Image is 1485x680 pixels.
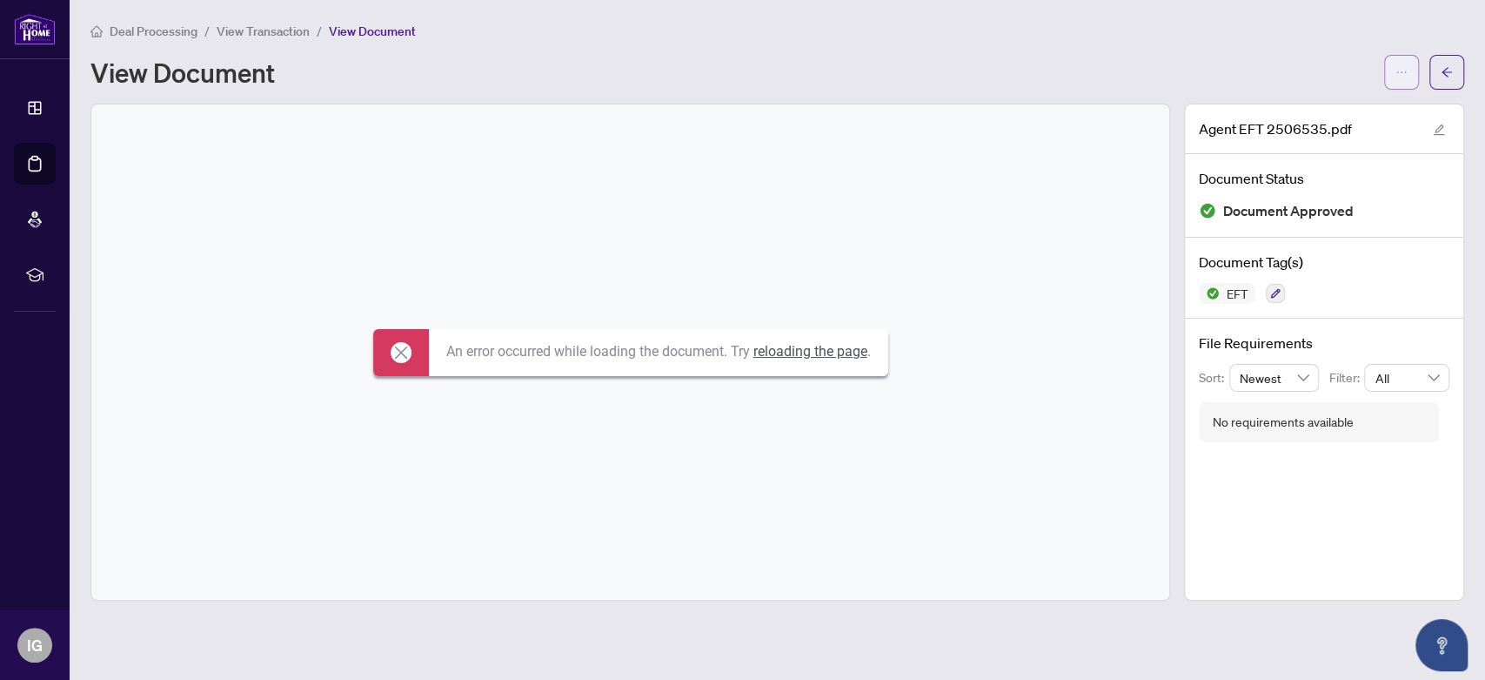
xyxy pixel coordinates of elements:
[1395,66,1408,78] span: ellipsis
[1199,118,1352,139] span: Agent EFT 2506535.pdf
[90,25,103,37] span: home
[204,21,210,41] li: /
[1223,199,1354,223] span: Document Approved
[1199,252,1449,273] h4: Document Tag(s)
[110,24,197,39] span: Deal Processing
[317,21,322,41] li: /
[1441,66,1453,78] span: arrow-left
[27,633,43,657] span: IG
[14,13,56,45] img: logo
[1415,619,1468,671] button: Open asap
[1199,368,1229,387] p: Sort:
[217,24,310,39] span: View Transaction
[1213,413,1354,432] div: No requirements available
[1220,287,1255,300] span: EFT
[90,58,275,86] h1: View Document
[1375,365,1439,391] span: All
[1199,202,1216,219] img: Document Status
[1329,368,1364,387] p: Filter:
[1240,365,1309,391] span: Newest
[1199,333,1449,353] h4: File Requirements
[1199,168,1449,189] h4: Document Status
[1433,124,1445,136] span: edit
[329,24,416,39] span: View Document
[1199,283,1220,304] img: Status Icon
